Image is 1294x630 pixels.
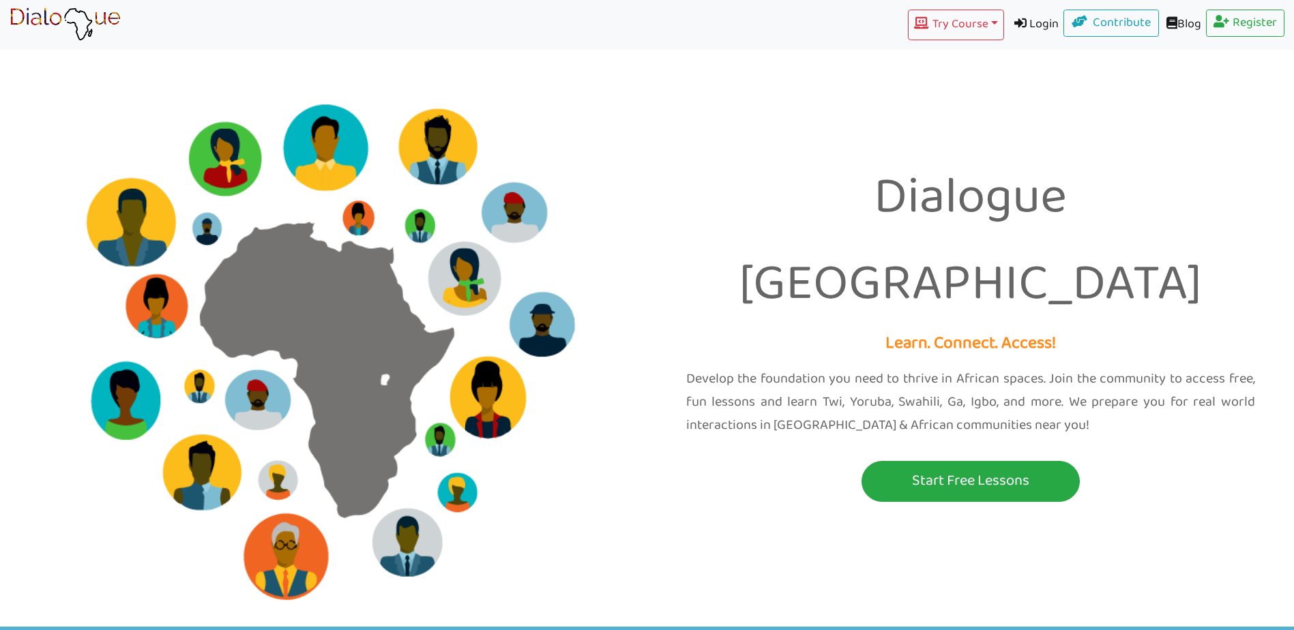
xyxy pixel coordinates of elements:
a: Contribute [1063,10,1159,37]
p: Develop the foundation you need to thrive in African spaces. Join the community to access free, f... [686,367,1256,437]
img: learn African language platform app [10,7,121,42]
button: Start Free Lessons [862,461,1080,502]
a: Login [1004,10,1064,40]
p: Start Free Lessons [865,468,1076,494]
button: Try Course [908,10,1003,40]
a: Register [1206,10,1285,37]
a: Blog [1159,10,1206,40]
p: Learn. Connect. Access! [658,329,1284,359]
a: Start Free Lessons [658,461,1284,502]
p: Dialogue [GEOGRAPHIC_DATA] [658,155,1284,329]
